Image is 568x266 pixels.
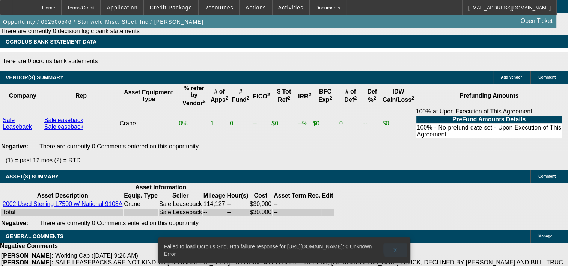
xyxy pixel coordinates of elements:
[204,5,234,11] span: Resources
[159,200,202,208] td: Sale Leaseback
[452,116,526,122] b: PreFund Amounts Details
[226,95,228,101] sup: 2
[203,209,226,216] td: --
[6,157,568,164] p: (1) = past 12 mos (2) = RTD
[232,88,250,103] b: # Fund
[253,93,270,100] b: FICO
[179,108,209,139] td: 0%
[211,88,228,103] b: # of Apps
[339,108,362,139] td: 0
[416,124,562,138] td: 100% - No prefund date set - Upon Execution of This Agreement
[203,98,205,104] sup: 2
[354,95,357,101] sup: 2
[135,184,186,190] b: Asset Information
[253,108,271,139] td: --
[124,192,158,199] th: Equip. Type
[501,75,522,79] span: Add Vendor
[416,108,562,139] div: 100% at Upon Execution of This Agreement
[273,0,309,15] button: Activities
[226,209,249,216] td: --
[9,92,36,99] b: Company
[6,174,59,180] span: ASSET(S) SUMMARY
[6,74,63,80] span: VENDOR(S) SUMMARY
[367,88,377,103] b: Def %
[298,108,312,139] td: --%
[411,95,414,101] sup: 2
[538,234,552,238] span: Manage
[172,192,189,199] b: Seller
[273,209,321,216] td: --
[254,192,267,199] b: Cost
[144,0,198,15] button: Credit Package
[247,95,249,101] sup: 2
[107,5,137,11] span: Application
[1,143,28,150] b: Negative:
[159,209,202,216] td: Sale Leaseback
[538,75,556,79] span: Comment
[226,200,249,208] td: --
[150,5,192,11] span: Credit Package
[3,209,122,216] div: Total
[199,0,239,15] button: Resources
[309,92,311,97] sup: 2
[383,243,407,257] button: X
[158,237,383,263] div: Failed to load Ocrolus Grid. Http failure response for [URL][DOMAIN_NAME]: 0 Unknown Error
[119,108,178,139] td: Crane
[203,192,226,199] b: Mileage
[75,92,87,99] b: Rep
[344,88,357,103] b: # of Def
[288,95,290,101] sup: 2
[312,108,338,139] td: $0
[1,220,28,226] b: Negative:
[274,192,320,199] b: Asset Term Rec.
[3,117,32,130] a: Sale Leaseback
[3,201,122,207] a: 2002 Used Sterling L7500 w/ National 9103A
[240,0,272,15] button: Actions
[182,85,206,106] b: % refer by Vendor
[1,252,54,259] b: [PERSON_NAME]:
[124,200,158,208] td: Crane
[3,19,203,25] span: Opportunity / 062500546 / Stairweld Misc. Steel, Inc / [PERSON_NAME]
[278,5,304,11] span: Activities
[374,95,376,101] sup: 2
[382,108,415,139] td: $0
[273,200,321,208] td: --
[249,200,272,208] td: $30,000
[1,259,54,266] b: [PERSON_NAME]:
[6,233,63,239] span: GENERAL COMMENTS
[267,92,270,97] sup: 2
[246,5,266,11] span: Actions
[518,15,556,27] a: Open Ticket
[363,108,381,139] td: --
[39,220,199,226] span: There are currently 0 Comments entered on this opportunity
[329,95,332,101] sup: 2
[249,209,272,216] td: $30,000
[37,192,88,199] b: Asset Description
[271,108,297,139] td: $0
[55,252,138,259] span: Working Cap ([DATE] 9:26 AM)
[538,174,556,178] span: Comment
[210,108,229,139] td: 1
[203,200,226,208] td: 114,127
[227,192,248,199] b: Hour(s)
[277,88,291,103] b: $ Tot Ref
[6,39,96,45] span: OCROLUS BANK STATEMENT DATA
[39,143,199,150] span: There are currently 0 Comments entered on this opportunity
[383,88,414,103] b: IDW Gain/Loss
[229,108,252,139] td: 0
[101,0,143,15] button: Application
[273,192,321,199] th: Asset Term Recommendation
[393,247,397,253] span: X
[321,192,333,199] th: Edit
[124,89,173,102] b: Asset Equipment Type
[44,117,85,130] a: Saleleaseback, Saleleaseback
[460,92,519,99] b: Prefunding Amounts
[298,93,311,100] b: IRR
[318,88,332,103] b: BFC Exp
